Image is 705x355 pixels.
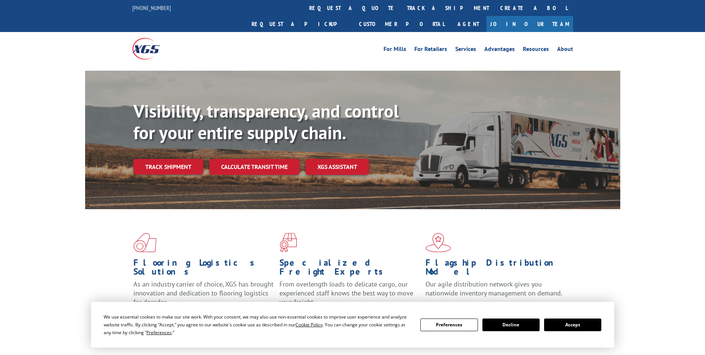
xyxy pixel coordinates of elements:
h1: Specialized Freight Experts [279,258,420,280]
a: Calculate transit time [209,159,300,175]
b: Visibility, transparency, and control for your entire supply chain. [133,99,399,144]
button: Decline [482,319,540,331]
a: For Mills [384,46,406,54]
a: About [557,46,573,54]
a: Customer Portal [353,16,450,32]
a: Services [455,46,476,54]
img: xgs-icon-flagship-distribution-model-red [426,233,451,252]
div: We use essential cookies to make our site work. With your consent, we may also use non-essential ... [104,313,411,336]
a: Request a pickup [246,16,353,32]
a: Join Our Team [486,16,573,32]
h1: Flagship Distribution Model [426,258,566,280]
span: As an industry carrier of choice, XGS has brought innovation and dedication to flooring logistics... [133,280,274,306]
a: Track shipment [133,159,203,175]
a: XGS ASSISTANT [305,159,369,175]
button: Preferences [420,319,478,331]
a: Advantages [484,46,515,54]
span: Cookie Policy [295,322,323,328]
div: Cookie Consent Prompt [91,302,614,348]
a: Agent [450,16,486,32]
a: [PHONE_NUMBER] [132,4,171,12]
p: From overlength loads to delicate cargo, our experienced staff knows the best way to move your fr... [279,280,420,313]
h1: Flooring Logistics Solutions [133,258,274,280]
a: For Retailers [414,46,447,54]
span: Preferences [146,329,172,336]
button: Accept [544,319,601,331]
img: xgs-icon-focused-on-flooring-red [279,233,297,252]
img: xgs-icon-total-supply-chain-intelligence-red [133,233,156,252]
span: Our agile distribution network gives you nationwide inventory management on demand. [426,280,562,297]
a: Resources [523,46,549,54]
